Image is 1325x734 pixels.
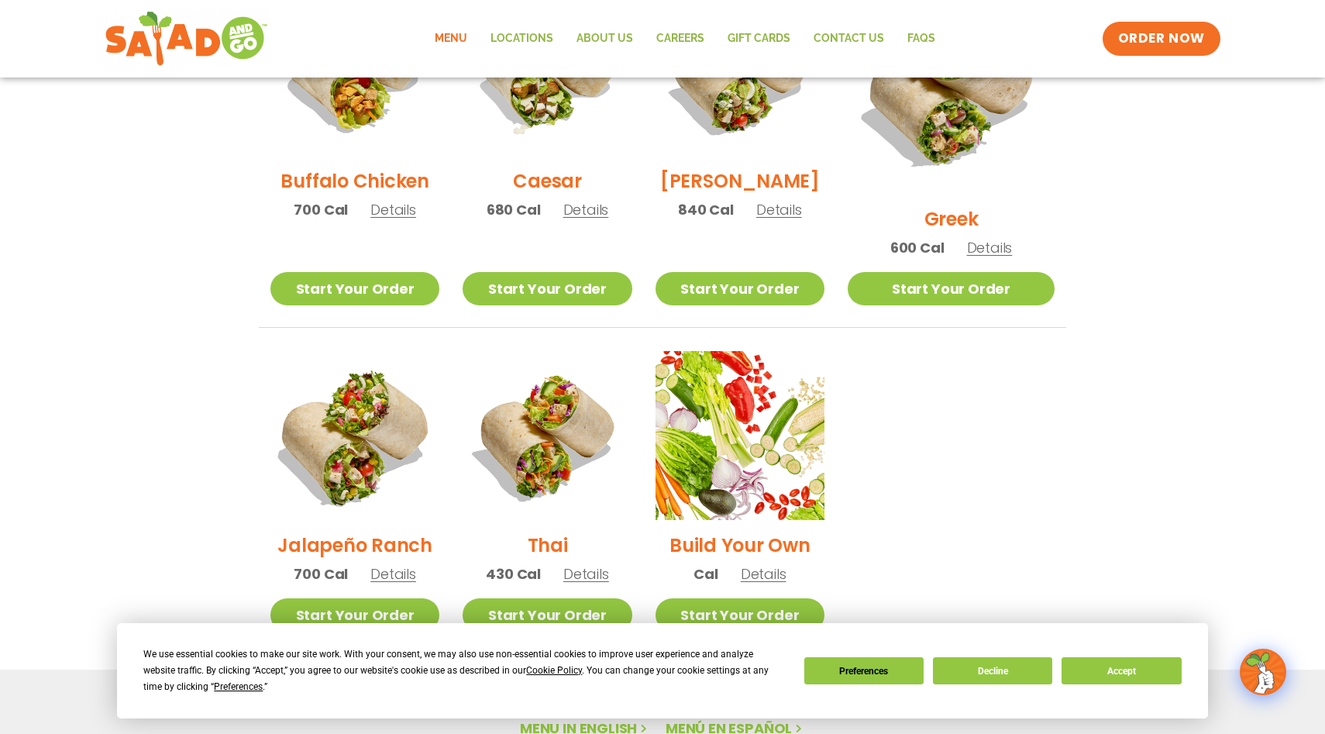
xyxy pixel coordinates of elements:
span: 700 Cal [294,563,348,584]
span: 840 Cal [678,199,734,220]
a: Locations [479,21,565,57]
img: Product photo for Thai Wrap [463,351,632,520]
a: Start Your Order [848,272,1055,305]
span: Preferences [214,681,263,692]
span: 700 Cal [294,199,348,220]
h2: Build Your Own [669,532,810,559]
a: Careers [645,21,716,57]
h2: Caesar [513,167,582,195]
a: Start Your Order [656,272,824,305]
a: Start Your Order [270,272,439,305]
h2: [PERSON_NAME] [660,167,820,195]
span: Details [741,564,786,584]
nav: Menu [423,21,947,57]
div: We use essential cookies to make our site work. With your consent, we may also use non-essential ... [143,646,785,695]
h2: Thai [528,532,568,559]
img: new-SAG-logo-768×292 [105,8,268,70]
div: Cookie Consent Prompt [117,623,1208,718]
a: Start Your Order [463,598,632,632]
a: Menu [423,21,479,57]
span: Details [967,238,1013,257]
h2: Buffalo Chicken [280,167,428,195]
img: Product photo for Build Your Own [656,351,824,520]
span: Details [370,564,416,584]
span: 430 Cal [486,563,541,584]
a: FAQs [896,21,947,57]
span: Details [563,564,609,584]
span: 600 Cal [890,237,945,258]
h2: Greek [924,205,979,233]
span: Cookie Policy [526,665,582,676]
button: Preferences [804,657,924,684]
span: ORDER NOW [1118,29,1205,48]
span: 680 Cal [487,199,541,220]
a: Start Your Order [463,272,632,305]
a: Start Your Order [270,598,439,632]
button: Decline [933,657,1052,684]
h2: Jalapeño Ranch [277,532,432,559]
span: Details [563,200,609,219]
span: Cal [693,563,718,584]
a: Contact Us [802,21,896,57]
img: Product photo for Jalapeño Ranch Wrap [256,336,454,535]
a: GIFT CARDS [716,21,802,57]
img: wpChatIcon [1241,650,1285,694]
span: Details [370,200,416,219]
a: Start Your Order [656,598,824,632]
span: Details [756,200,802,219]
button: Accept [1062,657,1181,684]
a: About Us [565,21,645,57]
a: ORDER NOW [1103,22,1220,56]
